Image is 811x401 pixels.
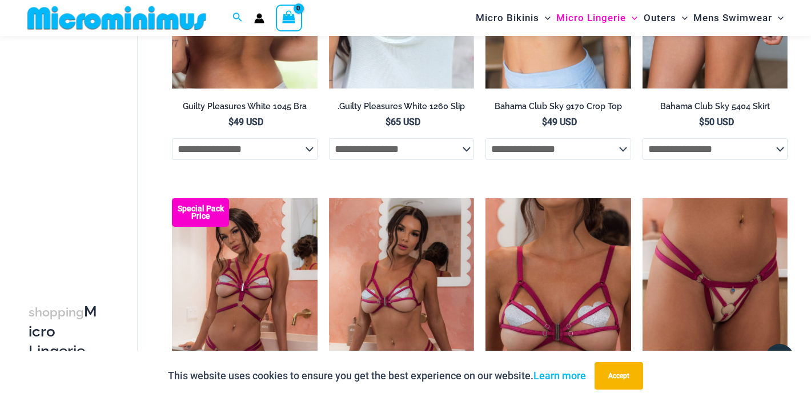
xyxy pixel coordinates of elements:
span: Menu Toggle [539,3,551,33]
nav: Site Navigation [471,2,788,34]
a: Learn more [533,370,586,382]
h2: Guilty Pleasures White 1045 Bra [172,101,318,112]
bdi: 65 USD [386,117,420,127]
span: Micro Lingerie [556,3,626,33]
span: Outers [644,3,676,33]
span: Menu Toggle [626,3,637,33]
b: Special Pack Price [172,205,229,220]
span: Menu Toggle [772,3,784,33]
img: MM SHOP LOGO FLAT [23,5,211,31]
iframe: TrustedSite Certified [29,38,131,267]
span: $ [386,117,391,127]
span: $ [542,117,547,127]
a: Search icon link [232,11,243,25]
a: Mens SwimwearMenu ToggleMenu Toggle [690,3,786,33]
bdi: 49 USD [228,117,263,127]
span: Micro Bikinis [476,3,539,33]
h3: Micro Lingerie [29,302,97,360]
h2: Bahama Club Sky 9170 Crop Top [485,101,631,112]
span: $ [228,117,234,127]
bdi: 50 USD [699,117,734,127]
a: View Shopping Cart, empty [276,5,302,31]
a: Guilty Pleasures White 1045 Bra [172,101,318,116]
a: Micro LingerieMenu ToggleMenu Toggle [553,3,640,33]
h2: .Guilty Pleasures White 1260 Slip [329,101,475,112]
p: This website uses cookies to ensure you get the best experience on our website. [168,367,586,384]
a: Bahama Club Sky 9170 Crop Top [485,101,631,116]
span: Menu Toggle [676,3,688,33]
bdi: 49 USD [542,117,577,127]
span: Mens Swimwear [693,3,772,33]
a: Micro BikinisMenu ToggleMenu Toggle [473,3,553,33]
a: .Guilty Pleasures White 1260 Slip [329,101,475,116]
button: Accept [595,362,643,390]
a: Account icon link [254,13,264,23]
a: Bahama Club Sky 5404 Skirt [643,101,788,116]
span: shopping [29,305,84,319]
a: OutersMenu ToggleMenu Toggle [641,3,690,33]
span: $ [699,117,704,127]
h2: Bahama Club Sky 5404 Skirt [643,101,788,112]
